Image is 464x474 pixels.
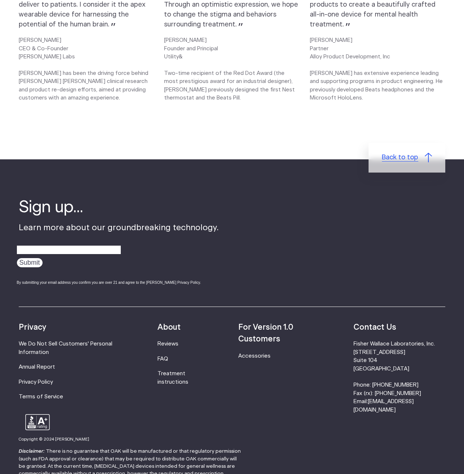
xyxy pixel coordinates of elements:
[354,340,446,414] li: Fisher Wallace Laboratories, Inc. [STREET_ADDRESS] Suite 104 [GEOGRAPHIC_DATA] Phone: [PHONE_NUMB...
[354,399,414,412] a: [EMAIL_ADDRESS][DOMAIN_NAME]
[157,341,178,347] a: Reviews
[17,280,219,285] div: By submitting your email address you confirm you are over 21 and agree to the [PERSON_NAME] Priva...
[238,323,293,343] strong: For Version 1.0 Customers
[19,196,219,292] div: Learn more about our groundbreaking technology.
[19,36,155,102] p: [PERSON_NAME] CEO & Co-Founder [PERSON_NAME] Labs [PERSON_NAME] has been the driving force behind...
[354,323,396,331] strong: Contact Us
[157,371,188,384] a: Treatment instructions
[238,353,271,359] a: Accessories
[369,143,445,173] a: Back to top
[19,379,53,385] a: Privacy Policy
[19,341,112,355] a: We Do Not Sell Customers' Personal Information
[382,153,418,163] span: Back to top
[157,323,181,331] strong: About
[19,323,46,331] strong: Privacy
[17,258,43,267] input: Submit
[19,364,55,370] a: Annual Report
[19,449,45,454] strong: Disclaimer:
[310,36,446,102] p: [PERSON_NAME] Partner Alloy Product Development, Inc [PERSON_NAME] has extensive experience leadi...
[157,356,168,362] a: FAQ
[19,196,219,218] h4: Sign up...
[19,437,89,441] small: Copyright © 2024 [PERSON_NAME]
[19,394,63,399] a: Terms of Service
[164,36,300,102] p: [PERSON_NAME] Founder and Principal Utility& Two-time recipient of the Red Dot Award (the most pr...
